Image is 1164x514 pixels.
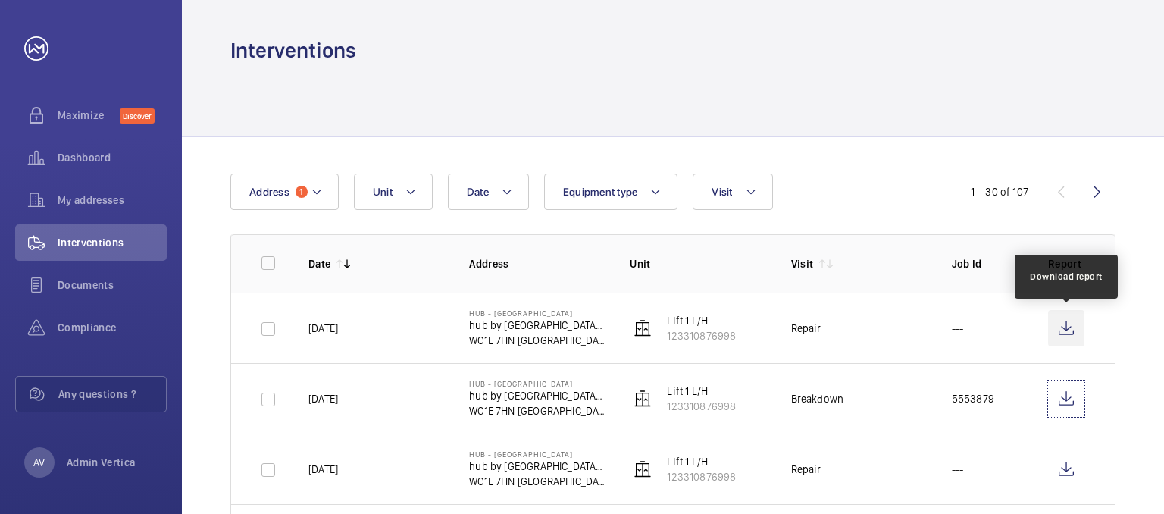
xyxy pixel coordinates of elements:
p: Lift 1 L/H [667,384,736,399]
span: Maximize [58,108,120,123]
p: Date [308,256,330,271]
p: hub by [GEOGRAPHIC_DATA] [GEOGRAPHIC_DATA] [469,459,605,474]
p: Hub - [GEOGRAPHIC_DATA] [469,379,605,388]
p: [DATE] [308,321,338,336]
p: hub by [GEOGRAPHIC_DATA] [GEOGRAPHIC_DATA] [469,318,605,333]
p: WC1E 7HN [GEOGRAPHIC_DATA] [469,474,605,489]
p: 123310876998 [667,469,736,484]
span: My addresses [58,193,167,208]
p: 123310876998 [667,399,736,414]
img: elevator.svg [634,460,652,478]
button: Unit [354,174,433,210]
p: Admin Vertica [67,455,136,470]
p: WC1E 7HN [GEOGRAPHIC_DATA] [469,403,605,418]
p: --- [952,321,964,336]
div: Repair [791,462,821,477]
p: Hub - [GEOGRAPHIC_DATA] [469,309,605,318]
span: Visit [712,186,732,198]
p: Visit [791,256,814,271]
p: 5553879 [952,391,994,406]
span: Documents [58,277,167,293]
span: Compliance [58,320,167,335]
h1: Interventions [230,36,356,64]
p: WC1E 7HN [GEOGRAPHIC_DATA] [469,333,605,348]
img: elevator.svg [634,319,652,337]
p: hub by [GEOGRAPHIC_DATA] [GEOGRAPHIC_DATA] [469,388,605,403]
span: Any questions ? [58,387,166,402]
span: Interventions [58,235,167,250]
span: Equipment type [563,186,638,198]
p: [DATE] [308,391,338,406]
p: Address [469,256,605,271]
span: Date [467,186,489,198]
p: [DATE] [308,462,338,477]
span: Unit [373,186,393,198]
p: Lift 1 L/H [667,313,736,328]
span: Dashboard [58,150,167,165]
p: --- [952,462,964,477]
img: elevator.svg [634,390,652,408]
span: Discover [120,108,155,124]
div: 1 – 30 of 107 [971,184,1028,199]
p: 123310876998 [667,328,736,343]
div: Breakdown [791,391,844,406]
p: Hub - [GEOGRAPHIC_DATA] [469,450,605,459]
p: Job Id [952,256,1024,271]
div: Repair [791,321,821,336]
div: Download report [1030,270,1103,284]
button: Equipment type [544,174,678,210]
button: Address1 [230,174,339,210]
button: Visit [693,174,772,210]
span: 1 [296,186,308,198]
p: AV [33,455,45,470]
button: Date [448,174,529,210]
span: Address [249,186,289,198]
p: Lift 1 L/H [667,454,736,469]
p: Unit [630,256,766,271]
